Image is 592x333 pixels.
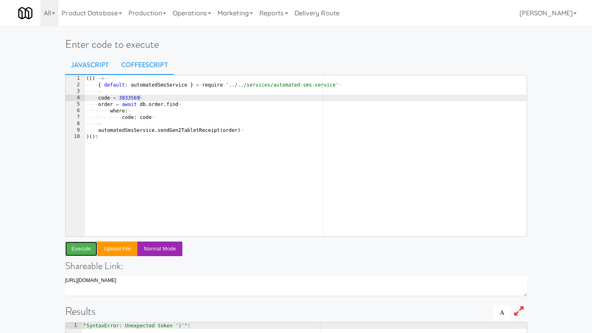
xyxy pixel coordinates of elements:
[65,242,98,256] button: Execute
[97,242,137,256] button: Upload file
[66,121,85,127] div: 8
[66,108,85,114] div: 6
[66,88,85,95] div: 3
[66,101,85,108] div: 5
[66,114,85,121] div: 7
[66,95,85,101] div: 4
[66,322,82,329] div: 1
[65,276,527,296] textarea: [URL][DOMAIN_NAME]
[65,55,115,75] a: Javascript
[65,305,527,317] h1: Results
[66,82,85,88] div: 2
[65,38,527,50] h1: Enter code to execute
[66,75,85,82] div: 1
[18,6,32,20] img: Micromart
[66,134,85,140] div: 10
[115,55,174,75] a: CoffeeScript
[66,127,85,134] div: 9
[65,261,527,271] h4: Shareable Link:
[137,242,182,256] button: Normal Mode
